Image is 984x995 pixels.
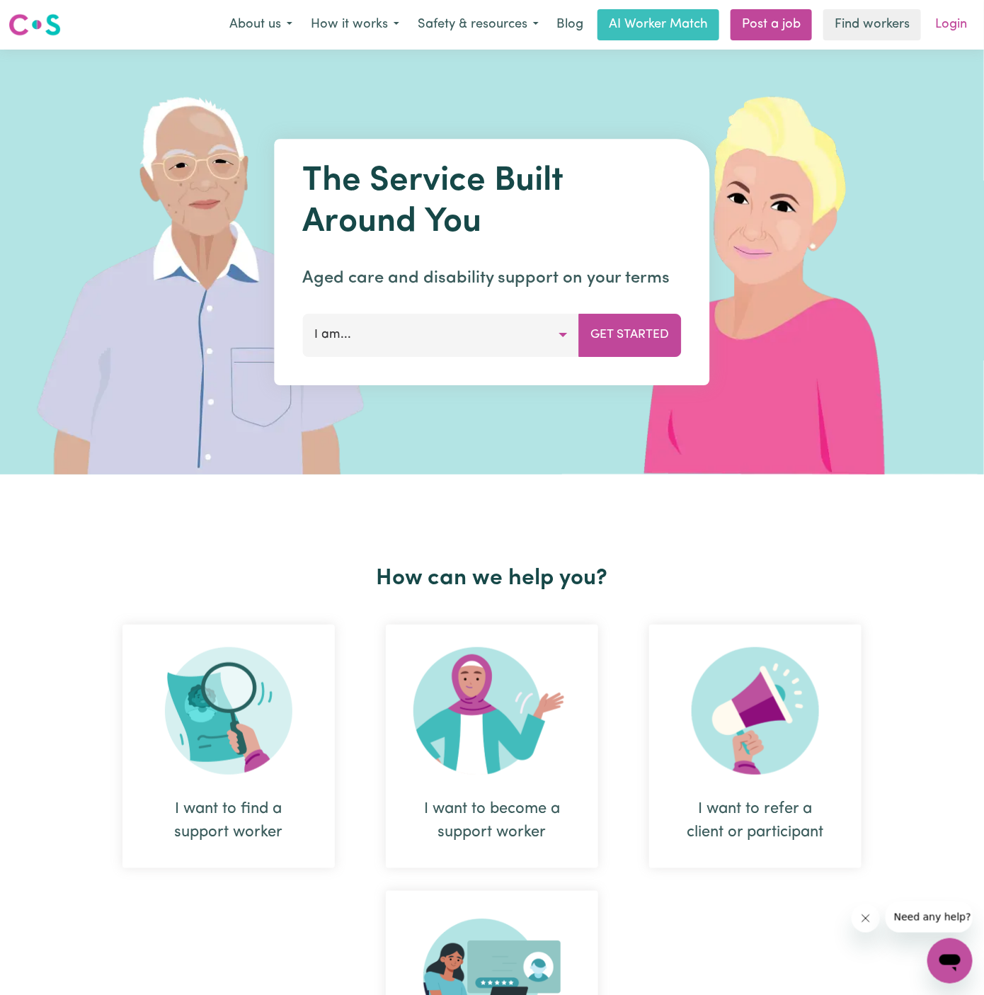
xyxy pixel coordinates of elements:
[303,161,682,243] h1: The Service Built Around You
[548,9,592,40] a: Blog
[692,647,819,775] img: Refer
[649,625,862,868] div: I want to refer a client or participant
[927,938,973,984] iframe: Button to launch messaging window
[386,625,598,868] div: I want to become a support worker
[165,647,292,775] img: Search
[823,9,921,40] a: Find workers
[220,10,302,40] button: About us
[408,10,548,40] button: Safety & resources
[302,10,408,40] button: How it works
[8,8,61,41] a: Careseekers logo
[97,565,887,592] h2: How can we help you?
[597,9,719,40] a: AI Worker Match
[731,9,812,40] a: Post a job
[852,904,880,933] iframe: Close message
[413,647,571,775] img: Become Worker
[927,9,976,40] a: Login
[420,797,564,844] div: I want to become a support worker
[579,314,682,356] button: Get Started
[683,797,828,844] div: I want to refer a client or participant
[156,797,301,844] div: I want to find a support worker
[8,12,61,38] img: Careseekers logo
[303,266,682,291] p: Aged care and disability support on your terms
[122,625,335,868] div: I want to find a support worker
[303,314,580,356] button: I am...
[886,902,973,933] iframe: Message from company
